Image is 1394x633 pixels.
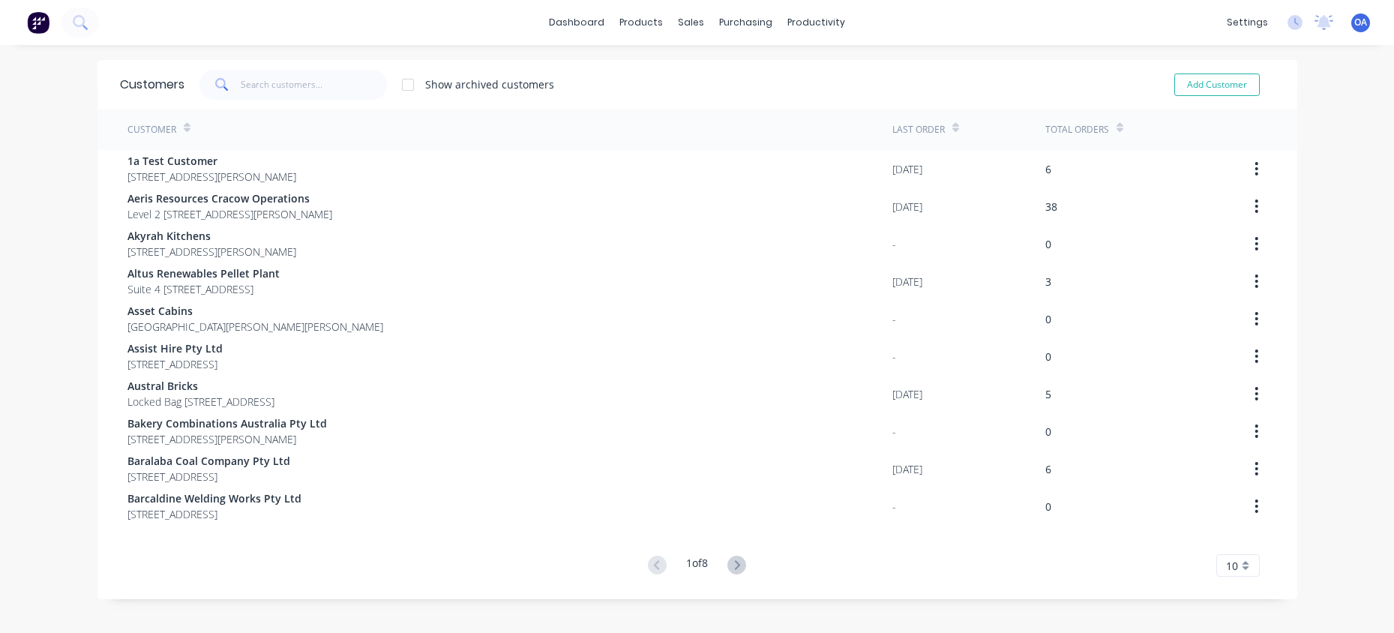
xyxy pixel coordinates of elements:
[1226,558,1238,574] span: 10
[127,490,301,506] span: Barcaldine Welding Works Pty Ltd
[27,11,49,34] img: Factory
[127,340,223,356] span: Assist Hire Pty Ltd
[127,319,383,334] span: [GEOGRAPHIC_DATA][PERSON_NAME][PERSON_NAME]
[127,378,274,394] span: Austral Bricks
[127,394,274,409] span: Locked Bag [STREET_ADDRESS]
[892,274,922,289] div: [DATE]
[127,169,296,184] span: [STREET_ADDRESS][PERSON_NAME]
[127,190,332,206] span: Aeris Resources Cracow Operations
[1219,11,1276,34] div: settings
[1174,73,1260,96] button: Add Customer
[712,11,780,34] div: purchasing
[127,431,327,447] span: [STREET_ADDRESS][PERSON_NAME]
[1045,386,1051,402] div: 5
[1045,461,1051,477] div: 6
[425,76,554,92] div: Show archived customers
[241,70,387,100] input: Search customers...
[670,11,712,34] div: sales
[127,123,176,136] div: Customer
[127,206,332,222] span: Level 2 [STREET_ADDRESS][PERSON_NAME]
[780,11,853,34] div: productivity
[1045,274,1051,289] div: 3
[892,349,896,364] div: -
[892,386,922,402] div: [DATE]
[1045,311,1051,327] div: 0
[120,76,184,94] div: Customers
[892,236,896,252] div: -
[1045,499,1051,514] div: 0
[892,311,896,327] div: -
[1045,236,1051,252] div: 0
[1045,199,1057,214] div: 38
[127,506,301,522] span: [STREET_ADDRESS]
[1354,16,1367,29] span: OA
[892,424,896,439] div: -
[1045,161,1051,177] div: 6
[892,461,922,477] div: [DATE]
[892,199,922,214] div: [DATE]
[541,11,612,34] a: dashboard
[127,265,280,281] span: Altus Renewables Pellet Plant
[127,356,223,372] span: [STREET_ADDRESS]
[1045,123,1109,136] div: Total Orders
[892,161,922,177] div: [DATE]
[892,123,945,136] div: Last Order
[127,244,296,259] span: [STREET_ADDRESS][PERSON_NAME]
[1045,349,1051,364] div: 0
[127,153,296,169] span: 1a Test Customer
[686,555,708,577] div: 1 of 8
[892,499,896,514] div: -
[127,453,290,469] span: Baralaba Coal Company Pty Ltd
[127,281,280,297] span: Suite 4 [STREET_ADDRESS]
[127,303,383,319] span: Asset Cabins
[127,228,296,244] span: Akyrah Kitchens
[127,469,290,484] span: [STREET_ADDRESS]
[127,415,327,431] span: Bakery Combinations Australia Pty Ltd
[612,11,670,34] div: products
[1045,424,1051,439] div: 0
